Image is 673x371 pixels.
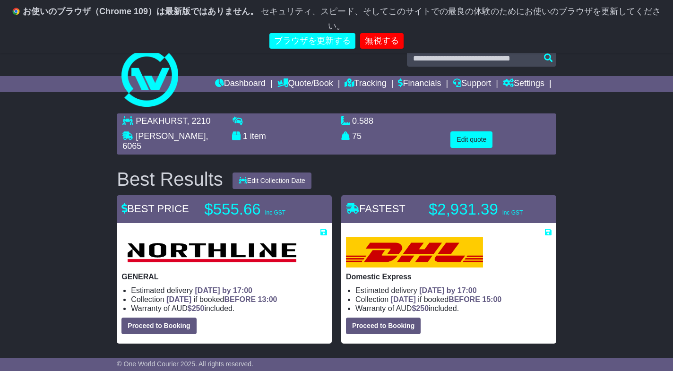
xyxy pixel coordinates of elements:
[233,173,311,189] button: Edit Collection Date
[419,286,477,294] span: [DATE] by 17:00
[121,203,189,215] span: BEST PRICE
[398,76,441,92] a: Financials
[429,200,547,219] p: $2,931.39
[204,200,322,219] p: $555.66
[453,76,491,92] a: Support
[450,131,492,148] button: Edit quote
[250,131,266,141] span: item
[346,237,483,267] img: DHL: Domestic Express
[269,33,355,49] a: ブラウザを更新する
[166,295,191,303] span: [DATE]
[346,203,406,215] span: FASTEST
[122,131,208,151] span: , 6065
[345,76,386,92] a: Tracking
[166,295,277,303] span: if booked
[355,295,552,304] li: Collection
[187,116,210,126] span: , 2210
[23,7,259,16] b: お使いのブラウザ（Chrome 109）は最新版ではありません。
[243,131,248,141] span: 1
[117,360,253,368] span: © One World Courier 2025. All rights reserved.
[355,286,552,295] li: Estimated delivery
[136,131,206,141] span: [PERSON_NAME]
[261,7,661,31] span: セキュリティ、スピード、そしてこのサイトでの最良の体験のためにお使いのブラウザを更新してください。
[416,304,429,312] span: 250
[391,295,501,303] span: if booked
[277,76,333,92] a: Quote/Book
[502,209,523,216] span: inc GST
[195,286,253,294] span: [DATE] by 17:00
[360,33,404,49] a: 無視する
[121,237,302,267] img: Northline Distribution: GENERAL
[449,295,480,303] span: BEFORE
[121,272,327,281] p: GENERAL
[355,304,552,313] li: Warranty of AUD included.
[136,116,187,126] span: PEAKHURST
[112,169,228,190] div: Best Results
[352,131,362,141] span: 75
[352,116,373,126] span: 0.588
[188,304,205,312] span: $
[482,295,501,303] span: 15:00
[346,318,421,334] button: Proceed to Booking
[121,318,196,334] button: Proceed to Booking
[131,286,327,295] li: Estimated delivery
[131,304,327,313] li: Warranty of AUD included.
[346,272,552,281] p: Domestic Express
[391,295,416,303] span: [DATE]
[265,209,285,216] span: inc GST
[131,295,327,304] li: Collection
[503,76,544,92] a: Settings
[192,304,205,312] span: 250
[412,304,429,312] span: $
[215,76,266,92] a: Dashboard
[258,295,277,303] span: 13:00
[224,295,256,303] span: BEFORE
